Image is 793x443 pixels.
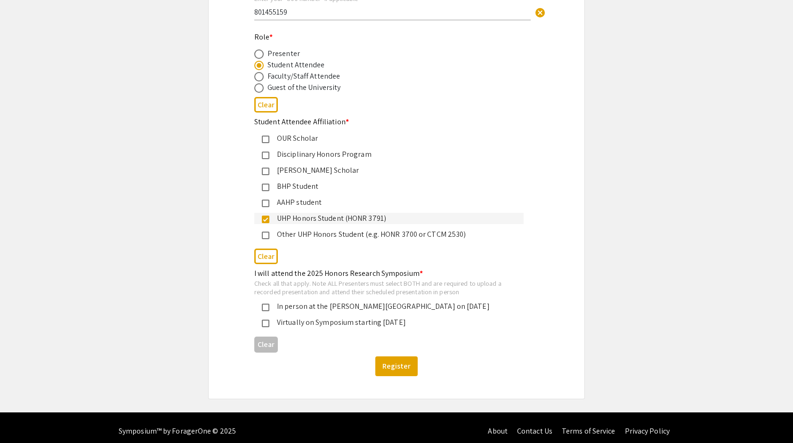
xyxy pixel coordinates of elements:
[254,117,349,127] mat-label: Student Attendee Affiliation
[562,426,615,436] a: Terms of Service
[269,229,516,240] div: Other UHP Honors Student (e.g. HONR 3700 or CTCM 2530)
[269,197,516,208] div: AAHP student
[267,48,300,59] div: Presenter
[375,356,418,376] button: Register
[269,133,516,144] div: OUR Scholar
[269,149,516,160] div: Disciplinary Honors Program
[269,213,516,224] div: UHP Honors Student (HONR 3791)
[488,426,508,436] a: About
[534,7,546,18] span: cancel
[517,426,552,436] a: Contact Us
[267,59,325,71] div: Student Attendee
[269,165,516,176] div: [PERSON_NAME] Scholar
[254,337,278,352] button: Clear
[254,268,423,278] mat-label: I will attend the 2025 Honors Research Symposium
[269,181,516,192] div: BHP Student
[269,317,516,328] div: Virtually on Symposium starting [DATE]
[254,32,273,42] mat-label: Role
[269,301,516,312] div: In person at the [PERSON_NAME][GEOGRAPHIC_DATA] on [DATE]
[267,71,340,82] div: Faculty/Staff Attendee
[254,249,278,264] button: Clear
[254,279,524,296] div: Check all that apply. Note ALL Presenters must select BOTH and are required to upload a recorded ...
[267,82,340,93] div: Guest of the University
[625,426,670,436] a: Privacy Policy
[254,97,278,113] button: Clear
[254,7,531,17] input: Type Here
[531,3,550,22] button: Clear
